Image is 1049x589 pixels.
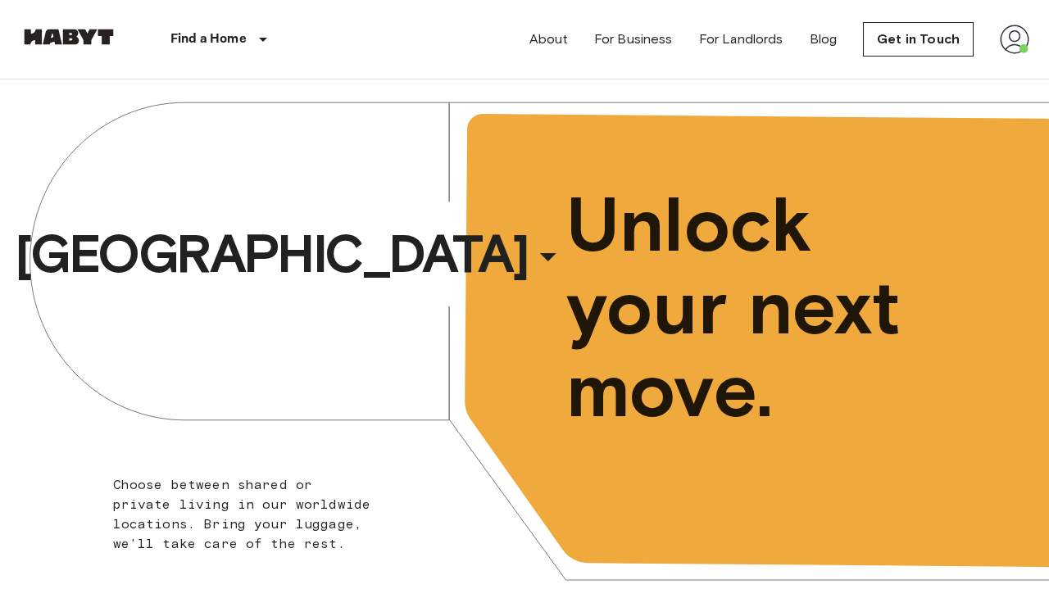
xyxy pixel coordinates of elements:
a: Blog [810,29,838,49]
span: [GEOGRAPHIC_DATA] [15,221,528,287]
a: For Business [594,29,673,49]
p: Find a Home [170,29,247,49]
img: avatar [1000,25,1029,54]
button: [GEOGRAPHIC_DATA] [8,216,574,292]
img: Habyt [20,29,118,45]
span: Choose between shared or private living in our worldwide locations. Bring your luggage, we'll tak... [113,477,371,551]
a: For Landlords [699,29,783,49]
a: About [529,29,568,49]
span: Unlock your next move. [566,183,986,433]
a: Get in Touch [863,22,974,57]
